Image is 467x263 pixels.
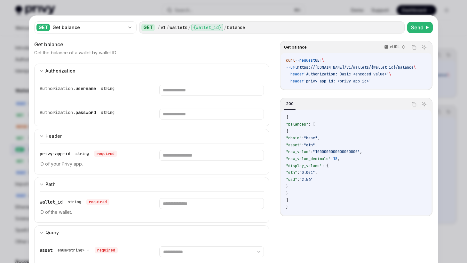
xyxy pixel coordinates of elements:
[286,198,288,203] span: ]
[337,156,340,161] span: ,
[75,86,96,91] span: username
[390,44,400,50] p: cURL
[45,181,56,188] div: Path
[286,170,297,175] span: "eth"
[317,135,320,141] span: ,
[286,163,322,168] span: "display_values"
[304,72,389,77] span: 'Authorization: Basic <encoded-value>'
[40,85,117,92] div: Authorization.username
[360,149,362,154] span: ,
[299,177,313,182] span: "2.56"
[40,208,144,216] p: ID of the wallet.
[40,150,117,158] div: privy-app-id
[304,135,317,141] span: "base"
[40,86,75,91] span: Authorization.
[286,156,331,161] span: "raw_value_decimals"
[414,65,416,70] span: \
[40,199,63,205] span: wallet_id
[40,151,70,157] span: privy-app-id
[315,143,317,148] span: ,
[315,170,317,175] span: ,
[40,198,109,206] div: wallet_id
[34,64,269,78] button: expand input section
[407,22,433,33] button: Send
[40,110,75,115] span: Authorization.
[286,65,297,70] span: --url
[45,229,59,236] div: Query
[166,24,169,31] div: /
[95,247,118,253] div: required
[302,135,304,141] span: :
[315,58,322,63] span: GET
[224,24,226,31] div: /
[58,248,84,253] span: enum<string>
[333,156,337,161] span: 18
[286,184,288,189] span: }
[286,129,288,134] span: {
[302,143,304,148] span: :
[188,24,191,31] div: /
[286,143,302,148] span: "asset"
[286,72,304,77] span: --header
[286,79,304,84] span: --header
[331,156,333,161] span: :
[297,65,414,70] span: https://[DOMAIN_NAME]/v1/wallets/{wallet_id}/balance
[381,42,408,53] button: cURL
[45,67,75,75] div: Authorization
[410,43,418,51] button: Copy the contents from the code block
[297,170,299,175] span: :
[86,199,109,205] div: required
[322,58,324,63] span: \
[311,149,313,154] span: :
[36,24,50,31] div: GET
[141,24,155,31] div: GET
[75,110,96,115] span: password
[295,58,315,63] span: --request
[420,43,428,51] button: Ask AI
[299,170,315,175] span: "0.001"
[286,177,297,182] span: "usd"
[308,122,315,127] span: : [
[191,24,223,31] div: {wallet_id}
[286,205,288,210] span: }
[411,24,423,31] span: Send
[40,246,118,254] div: asset
[52,24,125,31] div: Get balance
[157,24,160,31] div: /
[45,132,62,140] div: Header
[286,122,308,127] span: "balances"
[420,100,428,108] button: Ask AI
[313,149,360,154] span: "1000000000000000000"
[34,50,117,56] p: Get the balance of a wallet by wallet ID.
[286,191,288,196] span: }
[40,109,117,116] div: Authorization.password
[304,79,371,84] span: 'privy-app-id: <privy-app-id>'
[34,41,269,48] div: Get balance
[94,151,117,157] div: required
[286,115,288,120] span: {
[284,100,296,108] div: 200
[389,72,391,77] span: \
[304,143,315,148] span: "eth"
[34,225,269,240] button: expand input section
[410,100,418,108] button: Copy the contents from the code block
[40,247,52,253] span: asset
[161,24,166,31] div: v1
[34,129,269,143] button: expand input section
[34,21,137,34] button: GETGet balance
[297,177,299,182] span: :
[286,149,311,154] span: "raw_value"
[170,24,187,31] div: wallets
[322,163,328,168] span: : {
[58,247,90,253] button: enum<string>
[284,45,307,50] span: Get balance
[34,177,269,191] button: expand input section
[286,135,302,141] span: "chain"
[227,24,245,31] div: balance
[286,58,295,63] span: curl
[40,160,144,168] p: ID of your Privy app.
